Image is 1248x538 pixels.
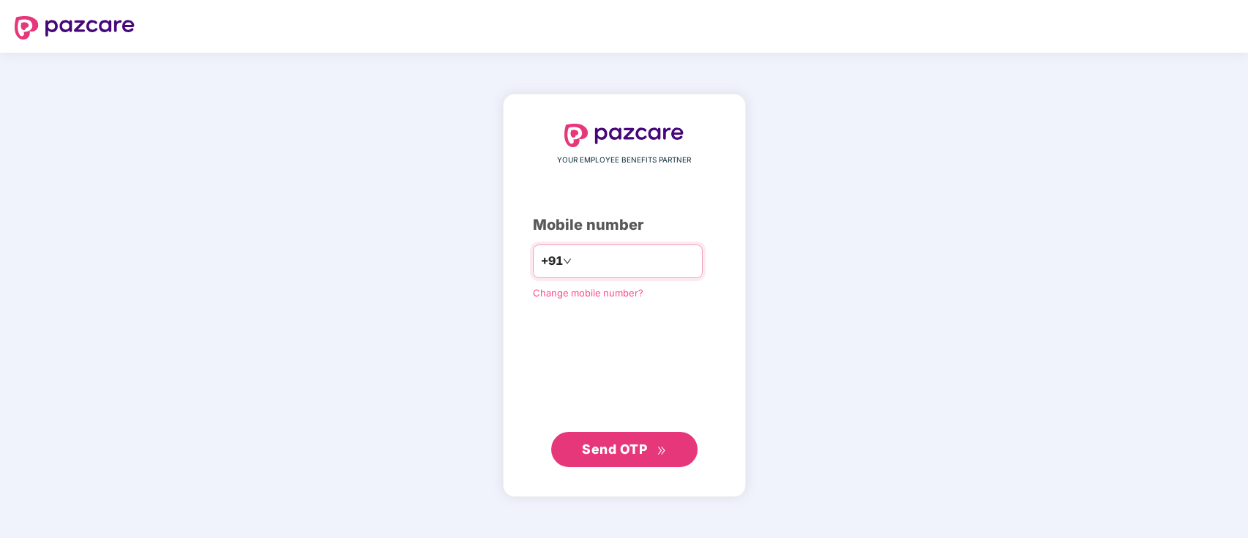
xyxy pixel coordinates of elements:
[533,214,716,236] div: Mobile number
[541,252,563,270] span: +91
[557,154,691,166] span: YOUR EMPLOYEE BENEFITS PARTNER
[533,287,643,299] a: Change mobile number?
[657,446,666,455] span: double-right
[15,16,135,40] img: logo
[582,441,647,457] span: Send OTP
[563,257,572,266] span: down
[564,124,684,147] img: logo
[551,432,698,467] button: Send OTPdouble-right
